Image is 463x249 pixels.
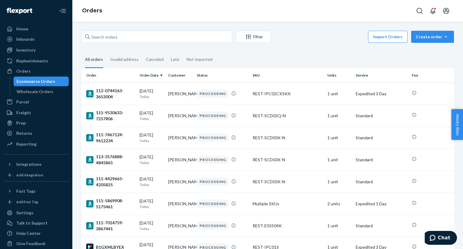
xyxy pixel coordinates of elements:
[82,7,102,14] a: Orders
[86,154,135,166] div: 113-3576888-4845865
[140,138,163,143] p: Today
[353,68,409,83] th: Service
[86,198,135,210] div: 111-5869908-5175461
[81,31,232,43] input: Search orders
[16,130,32,136] div: Returns
[166,83,194,105] td: [PERSON_NAME]
[325,68,354,83] th: Units
[16,210,33,216] div: Settings
[4,198,69,206] a: Add Fast Tag
[197,222,229,230] div: PROCESSING
[4,24,69,34] a: Home
[137,68,166,83] th: Order Date
[17,78,55,84] div: Ecommerce Orders
[187,52,213,67] div: Not Imported
[325,171,354,193] td: 1 unit
[253,179,322,185] div: REST-SCD03K-N
[140,160,163,165] p: Today
[140,220,163,231] div: [DATE]
[325,83,354,105] td: 1 unit
[253,157,322,163] div: REST-SCD03K-N
[4,218,69,228] button: Talk to Support
[356,91,407,97] p: Expedited 3 Day
[197,90,229,98] div: PROCESSING
[325,149,354,171] td: 1 unit
[16,241,46,247] div: Give Feedback
[325,215,354,237] td: 1 unit
[166,215,194,237] td: [PERSON_NAME]
[4,186,69,196] button: Fast Tags
[356,201,407,207] p: Expedited 1 Day
[86,110,135,122] div: 111-9530633-7257806
[4,34,69,44] a: Inbounds
[253,91,322,97] div: REST-IPC02CKSKK
[325,193,354,215] td: 2 units
[4,108,69,118] a: Freight
[86,220,135,232] div: 111-7014759-3867441
[16,199,38,204] div: Add Fast Tag
[140,88,163,99] div: [DATE]
[356,223,407,229] p: Standard
[427,5,439,17] button: Open notifications
[325,127,354,149] td: 1 unit
[356,135,407,141] p: Standard
[368,31,408,43] button: Import Orders
[140,132,163,143] div: [DATE]
[440,5,452,17] button: Open account menu
[197,178,229,186] div: PROCESSING
[4,118,69,128] a: Prep
[197,200,229,208] div: PROCESSING
[4,229,69,238] a: Help Center
[140,94,163,99] p: Today
[4,139,69,149] a: Reporting
[140,154,163,165] div: [DATE]
[4,172,69,179] a: Add Integration
[4,128,69,138] a: Returns
[16,58,48,64] div: Replenishments
[16,230,41,236] div: Help Center
[325,105,354,127] td: 1 unit
[250,193,325,215] td: Multiple SKUs
[194,68,250,83] th: Status
[16,161,42,167] div: Integrations
[14,77,69,86] a: Ecommerce Orders
[166,171,194,193] td: [PERSON_NAME]
[81,68,137,83] th: Order
[140,198,163,209] div: [DATE]
[253,223,322,229] div: REST-ESSS04K
[140,176,163,187] div: [DATE]
[146,52,164,67] div: Canceled
[86,88,135,100] div: 112-0744163-3653004
[140,110,163,121] div: [DATE]
[4,239,69,248] button: Give Feedback
[16,220,48,226] div: Talk to Support
[16,26,28,32] div: Home
[110,52,139,67] div: Invalid address
[356,113,407,119] p: Standard
[16,141,36,147] div: Reporting
[197,134,229,142] div: PROCESSING
[4,97,69,107] a: Parcel
[236,31,271,43] button: Filter
[171,52,179,67] div: Late
[356,157,407,163] p: Standard
[16,68,31,74] div: Orders
[451,109,463,140] button: Help Center
[17,89,53,95] div: Wholesale Orders
[16,188,36,194] div: Fast Tags
[166,193,194,215] td: [PERSON_NAME]
[166,149,194,171] td: [PERSON_NAME]
[253,113,322,119] div: REST-SCD02Q-N
[411,31,454,43] button: Create order
[7,8,32,14] img: Flexport logo
[414,5,426,17] button: Open Search Box
[197,112,229,120] div: PROCESSING
[4,56,69,66] a: Replenishments
[140,204,163,209] p: Today
[85,52,103,68] div: All orders
[16,47,36,53] div: Inventory
[140,116,163,121] p: Today
[409,68,454,83] th: Fee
